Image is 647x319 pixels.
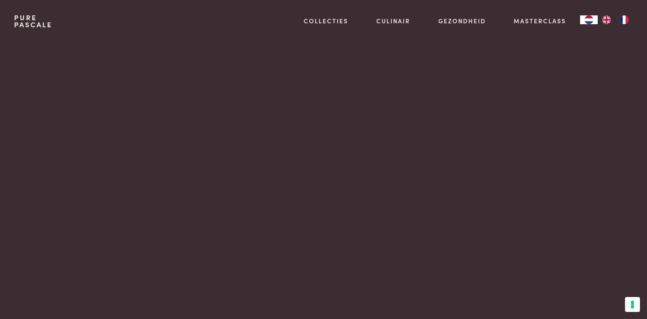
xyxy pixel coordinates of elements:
a: Collecties [304,16,348,26]
a: NL [580,15,598,24]
button: Uw voorkeuren voor toestemming voor trackingtechnologieën [625,297,640,312]
a: PurePascale [14,14,52,28]
aside: Language selected: Nederlands [580,15,633,24]
a: Culinair [376,16,410,26]
a: Gezondheid [438,16,486,26]
ul: Language list [598,15,633,24]
a: EN [598,15,615,24]
div: Language [580,15,598,24]
a: FR [615,15,633,24]
a: Masterclass [514,16,566,26]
